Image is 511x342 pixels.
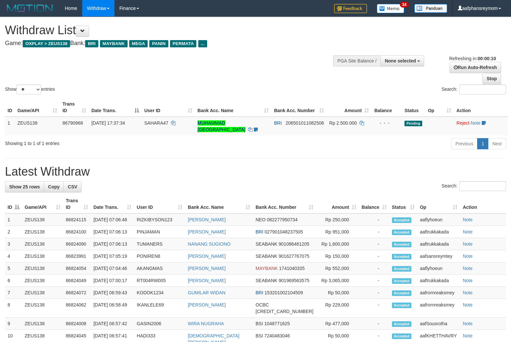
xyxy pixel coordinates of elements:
[5,98,15,117] th: ID
[5,137,208,147] div: Showing 1 to 1 of 1 entries
[185,195,253,213] th: Bank Acc. Name: activate to sort column ascending
[477,56,496,61] strong: 00:00:10
[392,333,412,339] span: Accepted
[5,226,22,238] td: 2
[359,238,389,250] td: -
[62,120,83,126] span: 86790968
[316,195,359,213] th: Amount: activate to sort column ascending
[5,238,22,250] td: 3
[91,262,134,275] td: [DATE] 07:04:46
[442,181,506,191] label: Search:
[450,62,501,73] a: Run Auto-Refresh
[316,213,359,226] td: Rp 250,000
[129,40,148,47] span: MEGA
[15,117,60,135] td: ZEUS138
[392,266,412,272] span: Accepted
[63,318,91,330] td: 86824008
[188,241,231,247] a: NANANG SUGIONO
[134,195,185,213] th: User ID: activate to sort column ascending
[316,275,359,287] td: Rp 3,065,000
[392,217,412,223] span: Accepted
[5,287,22,299] td: 7
[5,165,506,178] h1: Latest Withdraw
[449,56,496,61] span: Refreshing in:
[256,278,277,283] span: SEABANK
[91,226,134,238] td: [DATE] 07:06:13
[63,275,91,287] td: 86824049
[63,226,91,238] td: 86824100
[253,195,316,213] th: Bank Acc. Number: activate to sort column ascending
[170,40,197,47] span: PERMATA
[5,40,334,47] h4: Game: Bank:
[44,181,64,192] a: Copy
[22,299,63,318] td: ZEUS138
[459,181,506,191] input: Search:
[463,241,473,247] a: Note
[451,138,477,149] a: Previous
[389,195,417,213] th: Status: activate to sort column ascending
[5,299,22,318] td: 8
[134,299,185,318] td: IKANLELE69
[279,254,309,259] span: Copy 901627767075 to clipboard
[417,318,460,330] td: aafSousrotha
[359,299,389,318] td: -
[198,40,207,47] span: ...
[188,278,226,283] a: [PERSON_NAME]
[5,117,15,135] td: 1
[402,98,425,117] th: Status
[359,287,389,299] td: -
[22,195,63,213] th: Game/API: activate to sort column ascending
[256,217,265,222] span: NEO
[454,98,508,117] th: Action
[264,229,303,234] span: Copy 027901048237505 to clipboard
[417,250,460,262] td: aafsansreymtey
[22,226,63,238] td: ZEUS138
[256,241,277,247] span: SEABANK
[417,275,460,287] td: aaftrukkakada
[264,290,303,295] span: Copy 153201002104509 to clipboard
[392,290,412,296] span: Accepted
[188,217,226,222] a: [PERSON_NAME]
[134,226,185,238] td: PINJAMAN
[454,117,508,135] td: ·
[22,238,63,250] td: ZEUS138
[256,302,269,307] span: OCBC
[359,213,389,226] td: -
[316,250,359,262] td: Rp 150,000
[195,98,272,117] th: Bank Acc. Name: activate to sort column ascending
[334,4,367,13] img: Feedback.jpg
[22,213,63,226] td: ZEUS138
[392,303,412,308] span: Accepted
[267,217,297,222] span: Copy 082277950734 to clipboard
[9,184,40,189] span: Show 25 rows
[463,217,473,222] a: Note
[256,333,263,338] span: BSI
[134,238,185,250] td: TUMANERS
[417,213,460,226] td: aaflyhoeun
[91,250,134,262] td: [DATE] 07:05:19
[256,309,313,314] span: Copy 561810079054 to clipboard
[5,24,334,37] h1: Withdraw List
[380,55,424,66] button: None selected
[22,262,63,275] td: ZEUS138
[134,287,185,299] td: KODOK1234
[5,195,22,213] th: ID: activate to sort column descending
[316,318,359,330] td: Rp 477,000
[16,85,41,94] select: Showentries
[134,250,185,262] td: PONIREN8
[400,2,409,8] span: 34
[359,262,389,275] td: -
[198,120,246,132] a: MUHAMMAD [GEOGRAPHIC_DATA]
[22,275,63,287] td: ZEUS138
[417,195,460,213] th: Op: activate to sort column ascending
[417,287,460,299] td: aafrornreaksmey
[23,40,70,47] span: OXPLAY > ZEUS138
[134,262,185,275] td: AKANGMAS
[60,98,89,117] th: Trans ID: activate to sort column ascending
[316,299,359,318] td: Rp 229,000
[456,120,470,126] a: Reject
[285,120,324,126] span: Copy 206501011082506 to clipboard
[91,275,134,287] td: [DATE] 07:00:17
[5,85,55,94] label: Show entries
[22,250,63,262] td: ZEUS138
